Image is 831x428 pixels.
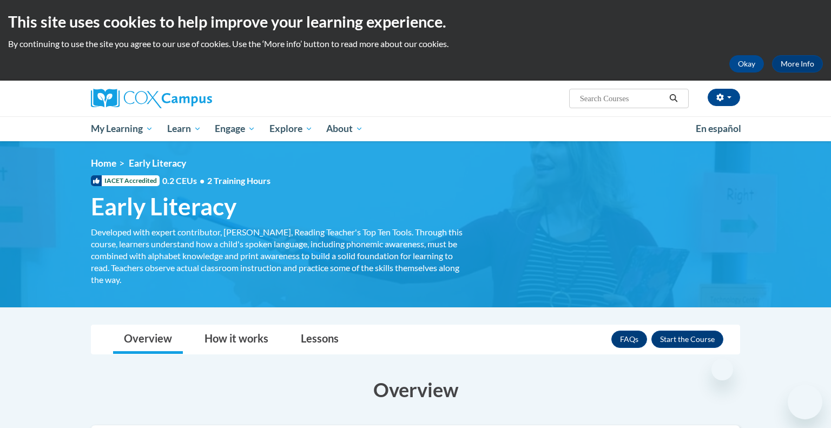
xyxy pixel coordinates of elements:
[200,175,205,186] span: •
[194,325,279,354] a: How it works
[320,116,371,141] a: About
[8,38,823,50] p: By continuing to use the site you agree to our use of cookies. Use the ‘More info’ button to read...
[91,122,153,135] span: My Learning
[611,331,647,348] a: FAQs
[91,192,236,221] span: Early Literacy
[788,385,822,419] iframe: Button to launch messaging window
[208,116,262,141] a: Engage
[91,226,464,286] div: Developed with expert contributor, [PERSON_NAME], Reading Teacher's Top Ten Tools. Through this c...
[772,55,823,73] a: More Info
[207,175,271,186] span: 2 Training Hours
[113,325,183,354] a: Overview
[160,116,208,141] a: Learn
[91,157,116,169] a: Home
[91,376,740,403] h3: Overview
[162,175,271,187] span: 0.2 CEUs
[84,116,160,141] a: My Learning
[262,116,320,141] a: Explore
[711,359,733,380] iframe: Close message
[269,122,313,135] span: Explore
[290,325,349,354] a: Lessons
[91,89,296,108] a: Cox Campus
[696,123,741,134] span: En español
[75,116,756,141] div: Main menu
[91,89,212,108] img: Cox Campus
[729,55,764,73] button: Okay
[8,11,823,32] h2: This site uses cookies to help improve your learning experience.
[215,122,255,135] span: Engage
[665,92,682,105] button: Search
[129,157,186,169] span: Early Literacy
[326,122,363,135] span: About
[708,89,740,106] button: Account Settings
[167,122,201,135] span: Learn
[651,331,723,348] button: Enroll
[579,92,665,105] input: Search Courses
[91,175,160,186] span: IACET Accredited
[689,117,748,140] a: En español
